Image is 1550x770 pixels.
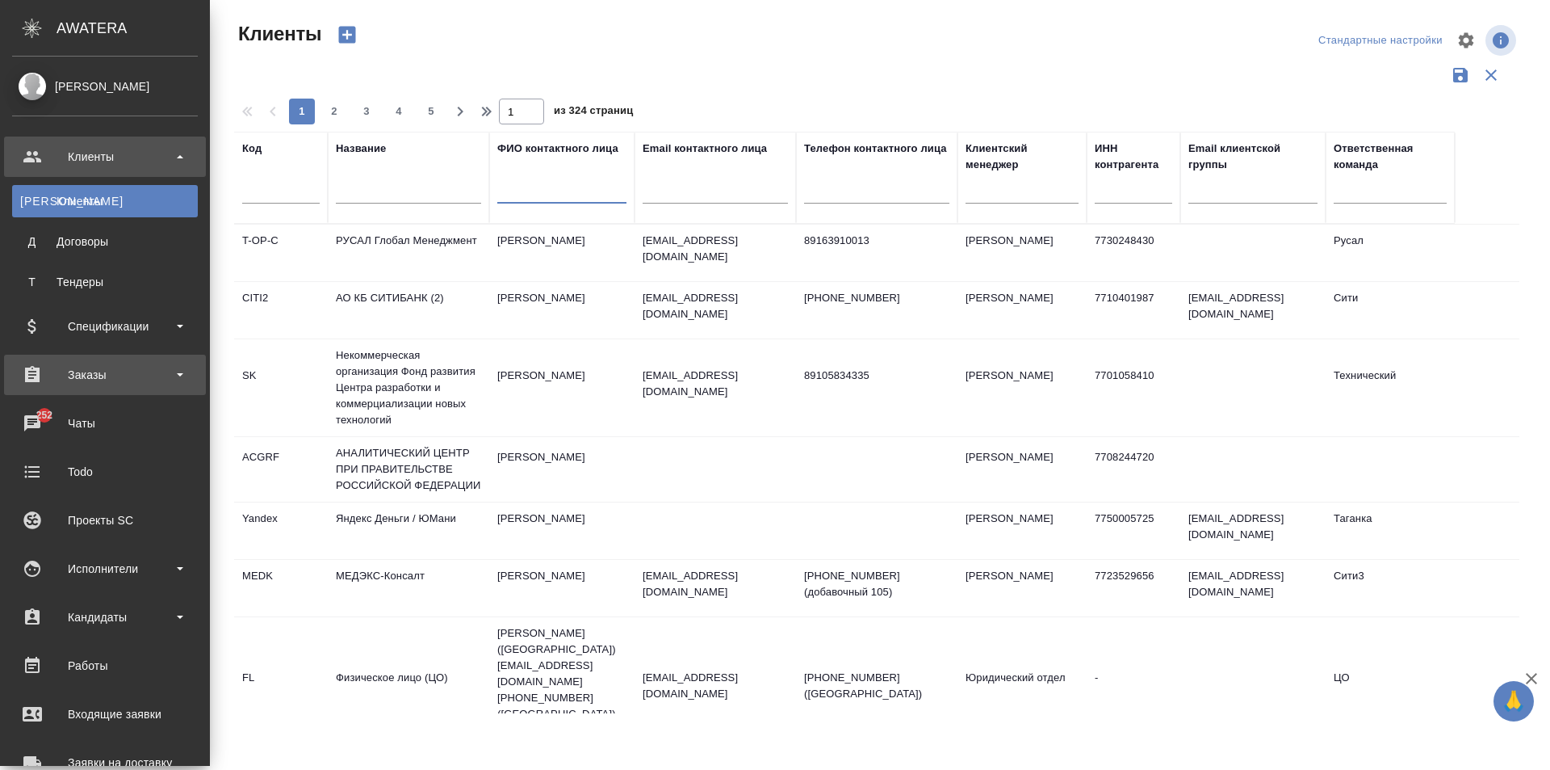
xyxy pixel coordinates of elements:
a: Todo [4,452,206,492]
td: РУСАЛ Глобал Менеджмент [328,225,489,281]
div: split button [1314,28,1447,53]
div: Проекты SC [12,508,198,532]
td: [PERSON_NAME] [489,282,635,339]
button: 🙏 [1493,681,1534,722]
p: [EMAIL_ADDRESS][DOMAIN_NAME] [643,670,788,702]
td: ЦО [1326,662,1455,718]
div: Входящие заявки [12,702,198,726]
td: FL [234,662,328,718]
div: Тендеры [20,274,190,290]
div: AWATERA [57,12,210,44]
div: Клиенты [12,145,198,169]
div: Спецификации [12,314,198,339]
td: Русал [1326,225,1455,281]
td: [PERSON_NAME] [957,282,1087,339]
div: Телефон контактного лица [804,141,947,157]
td: 7701058410 [1087,360,1180,416]
div: Todo [12,460,198,484]
div: Заказы [12,363,198,387]
p: [EMAIL_ADDRESS][DOMAIN_NAME] [643,290,788,322]
span: 5 [418,103,444,120]
a: [PERSON_NAME]Клиенты [12,185,198,217]
p: 89163910013 [804,233,949,249]
p: [EMAIL_ADDRESS][DOMAIN_NAME] [643,368,788,400]
td: Сити [1326,282,1455,339]
td: T-OP-C [234,225,328,281]
button: Сбросить фильтры [1476,60,1506,90]
p: 89105834335 [804,368,949,384]
td: 7708244720 [1087,441,1180,498]
div: Кандидаты [12,605,198,629]
td: [PERSON_NAME] ([GEOGRAPHIC_DATA]) [EMAIL_ADDRESS][DOMAIN_NAME] [PHONE_NUMBER] ([GEOGRAPHIC_DATA])... [489,617,635,763]
span: из 324 страниц [554,101,633,124]
td: [PERSON_NAME] [489,503,635,559]
div: Код [242,141,262,157]
p: [EMAIL_ADDRESS][DOMAIN_NAME] [643,233,788,265]
td: Технический [1326,360,1455,416]
div: Ответственная команда [1334,141,1447,173]
td: [EMAIL_ADDRESS][DOMAIN_NAME] [1180,503,1326,559]
td: [PERSON_NAME] [489,441,635,498]
td: Сити3 [1326,560,1455,616]
div: Чаты [12,411,198,435]
span: Настроить таблицу [1447,21,1485,60]
td: [PERSON_NAME] [957,225,1087,281]
td: Юридический отдел [957,662,1087,718]
td: 7710401987 [1087,282,1180,339]
a: Входящие заявки [4,694,206,734]
td: АНАЛИТИЧЕСКИЙ ЦЕНТР ПРИ ПРАВИТЕЛЬСТВЕ РОССИЙСКОЙ ФЕДЕРАЦИИ [328,437,489,502]
td: [PERSON_NAME] [489,560,635,616]
span: 2 [321,103,347,120]
a: ТТендеры [12,266,198,298]
td: [EMAIL_ADDRESS][DOMAIN_NAME] [1180,282,1326,339]
button: 5 [418,99,444,124]
td: Yandex [234,503,328,559]
td: [PERSON_NAME] [489,225,635,281]
td: SK [234,360,328,416]
td: [PERSON_NAME] [489,360,635,416]
button: Сохранить фильтры [1445,60,1476,90]
span: 3 [354,103,379,120]
div: ИНН контрагента [1095,141,1172,173]
div: Email контактного лица [643,141,767,157]
div: Работы [12,654,198,678]
a: 252Чаты [4,403,206,444]
td: [PERSON_NAME] [957,560,1087,616]
p: [EMAIL_ADDRESS][DOMAIN_NAME] [643,568,788,600]
td: [EMAIL_ADDRESS][DOMAIN_NAME] [1180,560,1326,616]
div: Клиенты [20,193,190,209]
button: 4 [386,99,412,124]
p: [PHONE_NUMBER] ([GEOGRAPHIC_DATA]) [804,670,949,702]
span: Клиенты [234,21,321,47]
button: Создать [328,21,367,48]
td: [PERSON_NAME] [957,441,1087,498]
div: Название [336,141,386,157]
td: MEDK [234,560,328,616]
td: МЕДЭКС-Консалт [328,560,489,616]
td: Яндекс Деньги / ЮМани [328,503,489,559]
p: [PHONE_NUMBER] (добавочный 105) [804,568,949,600]
td: 7750005725 [1087,503,1180,559]
td: Физическое лицо (ЦО) [328,662,489,718]
span: 4 [386,103,412,120]
td: - [1087,662,1180,718]
a: Работы [4,646,206,686]
div: Исполнители [12,557,198,581]
span: 252 [27,407,63,423]
p: [PHONE_NUMBER] [804,290,949,306]
td: 7730248430 [1087,225,1180,281]
td: Некоммерческая организация Фонд развития Центра разработки и коммерциализации новых технологий [328,339,489,436]
span: 🙏 [1500,684,1527,718]
div: ФИО контактного лица [497,141,618,157]
div: Договоры [20,234,190,250]
button: 2 [321,99,347,124]
a: ДДоговоры [12,225,198,258]
div: [PERSON_NAME] [12,78,198,95]
td: Таганка [1326,503,1455,559]
td: [PERSON_NAME] [957,503,1087,559]
td: 7723529656 [1087,560,1180,616]
span: Посмотреть информацию [1485,25,1519,56]
div: Клиентский менеджер [966,141,1079,173]
td: CITI2 [234,282,328,339]
td: ACGRF [234,441,328,498]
